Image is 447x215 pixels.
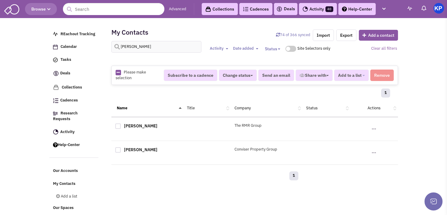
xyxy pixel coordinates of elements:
div: Site Selectors only [297,46,332,51]
a: Clear all filters [371,46,397,51]
span: REachout Tracking [61,31,95,36]
h2: My Contacts [111,30,148,35]
a: Collections [50,82,99,93]
button: Status [261,43,284,54]
img: icon-deals.svg [276,5,282,13]
img: Calendar.png [53,45,58,49]
a: Cadences [50,95,99,106]
a: Company [234,105,251,111]
span: Please make selection [116,70,146,80]
span: 40 [325,6,333,12]
span: Date added [233,46,253,51]
a: Help-Center [50,139,99,151]
button: Remove [370,70,394,81]
input: Search contacts [111,41,202,53]
div: Conviser Property Group [231,147,302,152]
a: Tasks [50,54,99,66]
button: Browse [25,3,57,15]
a: Research Requests [50,108,99,125]
a: Our Accounts [50,165,99,177]
span: Tasks [61,57,71,62]
a: Sync contacts with Retailsphere [276,32,310,37]
a: Import [313,30,334,41]
a: Cadences [239,3,272,15]
img: icon-collection-lavender.png [53,84,59,90]
img: icon-deals.svg [53,70,59,77]
button: Activity [208,45,230,52]
a: Calendar [50,41,99,53]
a: 1 [289,171,298,180]
span: Activity [60,129,75,134]
span: Our Accounts [53,168,78,173]
a: Deals [276,5,295,13]
img: icon-collection-lavender-black.svg [205,6,211,12]
span: Browse [31,6,51,12]
input: Search [63,3,164,15]
img: Cadences_logo.png [243,7,248,11]
span: Calendar [61,44,77,49]
img: icon-tasks.png [53,58,58,62]
img: Cadences_logo.png [53,98,58,103]
span: Status [265,46,277,51]
img: help.png [53,142,58,147]
a: [PERSON_NAME] [124,147,157,152]
a: Our Spaces [50,202,99,214]
a: Name [117,105,127,111]
img: help.png [342,7,347,11]
a: Add a list [50,192,98,201]
img: Activity.png [53,129,58,135]
button: Subscribe to a cadence [164,70,217,81]
span: Cadences [60,98,78,103]
a: Export.xlsx [336,30,356,41]
a: Activity [50,126,99,138]
a: Help-Center [338,3,376,15]
span: Our Spaces [53,205,74,210]
a: Actions [368,105,380,111]
button: Date added [231,45,260,52]
a: My Contacts [50,178,99,190]
a: 1 [381,89,390,98]
a: Status [306,105,318,111]
a: Activity40 [299,3,337,15]
span: Collections [62,85,82,90]
img: KeyPoint Partners [433,3,444,14]
span: My Contacts [53,181,76,186]
a: Deals [50,67,99,80]
span: Activity [210,46,223,51]
button: Add a contact [359,30,398,41]
a: [PERSON_NAME] [124,123,157,129]
a: Title [187,105,195,111]
a: Collections [202,3,238,15]
img: SmartAdmin [4,3,19,14]
img: Rectangle.png [116,70,121,75]
a: REachout Tracking [50,29,99,40]
img: Research.png [53,112,58,115]
span: Research Requests [53,111,78,121]
a: Advanced [169,6,186,12]
div: The RMR Group [231,123,302,129]
img: Activity.png [303,6,308,12]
